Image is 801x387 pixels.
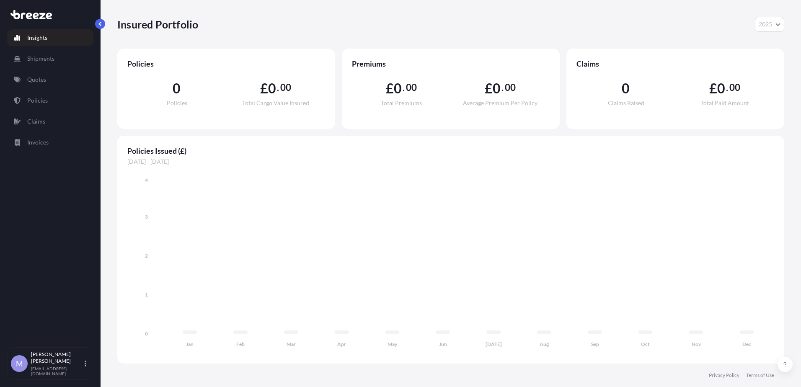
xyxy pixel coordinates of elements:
[27,138,49,147] p: Invoices
[403,84,405,91] span: .
[268,82,276,95] span: 0
[236,341,245,347] tspan: Feb
[501,84,504,91] span: .
[127,146,774,156] span: Policies Issued (£)
[493,82,501,95] span: 0
[277,84,279,91] span: .
[608,100,644,106] span: Claims Raised
[485,82,493,95] span: £
[463,100,537,106] span: Average Premium Per Policy
[755,17,784,32] button: Year Selector
[27,54,54,63] p: Shipments
[280,84,291,91] span: 00
[746,372,774,379] a: Terms of Use
[27,34,47,42] p: Insights
[717,82,725,95] span: 0
[7,29,93,46] a: Insights
[386,82,394,95] span: £
[167,100,187,106] span: Policies
[127,157,774,166] span: [DATE] - [DATE]
[31,351,83,364] p: [PERSON_NAME] [PERSON_NAME]
[486,341,502,347] tspan: [DATE]
[145,330,148,337] tspan: 0
[591,341,599,347] tspan: Sep
[16,359,23,368] span: M
[726,84,728,91] span: .
[127,59,325,69] span: Policies
[287,341,296,347] tspan: Mar
[700,100,749,106] span: Total Paid Amount
[242,100,309,106] span: Total Cargo Value Insured
[260,82,268,95] span: £
[186,341,194,347] tspan: Jan
[352,59,550,69] span: Premiums
[7,50,93,67] a: Shipments
[7,71,93,88] a: Quotes
[729,84,740,91] span: 00
[709,82,717,95] span: £
[388,341,398,347] tspan: May
[117,18,198,31] p: Insured Portfolio
[505,84,516,91] span: 00
[406,84,417,91] span: 00
[439,341,447,347] tspan: Jun
[576,59,774,69] span: Claims
[381,100,422,106] span: Total Premiums
[709,372,739,379] a: Privacy Policy
[27,96,48,105] p: Policies
[27,75,46,84] p: Quotes
[622,82,630,95] span: 0
[145,292,148,298] tspan: 1
[7,113,93,130] a: Claims
[173,82,181,95] span: 0
[759,20,772,28] span: 2025
[27,117,45,126] p: Claims
[7,92,93,109] a: Policies
[145,253,148,259] tspan: 2
[337,341,346,347] tspan: Apr
[7,134,93,151] a: Invoices
[145,214,148,220] tspan: 3
[641,341,650,347] tspan: Oct
[394,82,402,95] span: 0
[692,341,701,347] tspan: Nov
[145,177,148,183] tspan: 4
[540,341,549,347] tspan: Aug
[31,366,83,376] p: [EMAIL_ADDRESS][DOMAIN_NAME]
[742,341,751,347] tspan: Dec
